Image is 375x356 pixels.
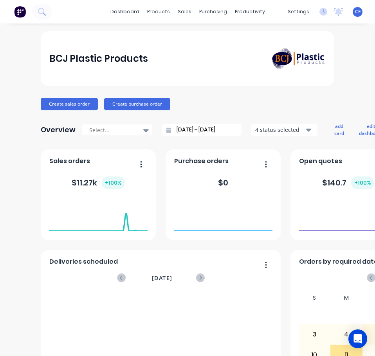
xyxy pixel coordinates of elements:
[284,6,313,18] div: settings
[174,156,229,166] span: Purchase orders
[49,51,148,67] div: BCJ Plastic Products
[348,329,367,348] div: Open Intercom Messenger
[14,6,26,18] img: Factory
[355,8,361,15] span: CF
[106,6,143,18] a: dashboard
[104,98,170,110] button: Create purchase order
[251,124,317,136] button: 4 status selected
[331,325,362,344] div: 4
[174,6,195,18] div: sales
[143,6,174,18] div: products
[351,176,374,189] div: + 100 %
[72,176,125,189] div: $ 11.27k
[330,292,362,304] div: M
[322,176,374,189] div: $ 140.7
[255,126,305,134] div: 4 status selected
[299,156,342,166] span: Open quotes
[195,6,231,18] div: purchasing
[329,121,349,138] button: add card
[41,98,98,110] button: Create sales order
[299,292,331,304] div: S
[218,177,228,189] div: $ 0
[41,122,76,138] div: Overview
[102,176,125,189] div: + 100 %
[152,274,172,282] span: [DATE]
[49,156,90,166] span: Sales orders
[271,47,326,70] img: BCJ Plastic Products
[299,325,330,344] div: 3
[231,6,269,18] div: productivity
